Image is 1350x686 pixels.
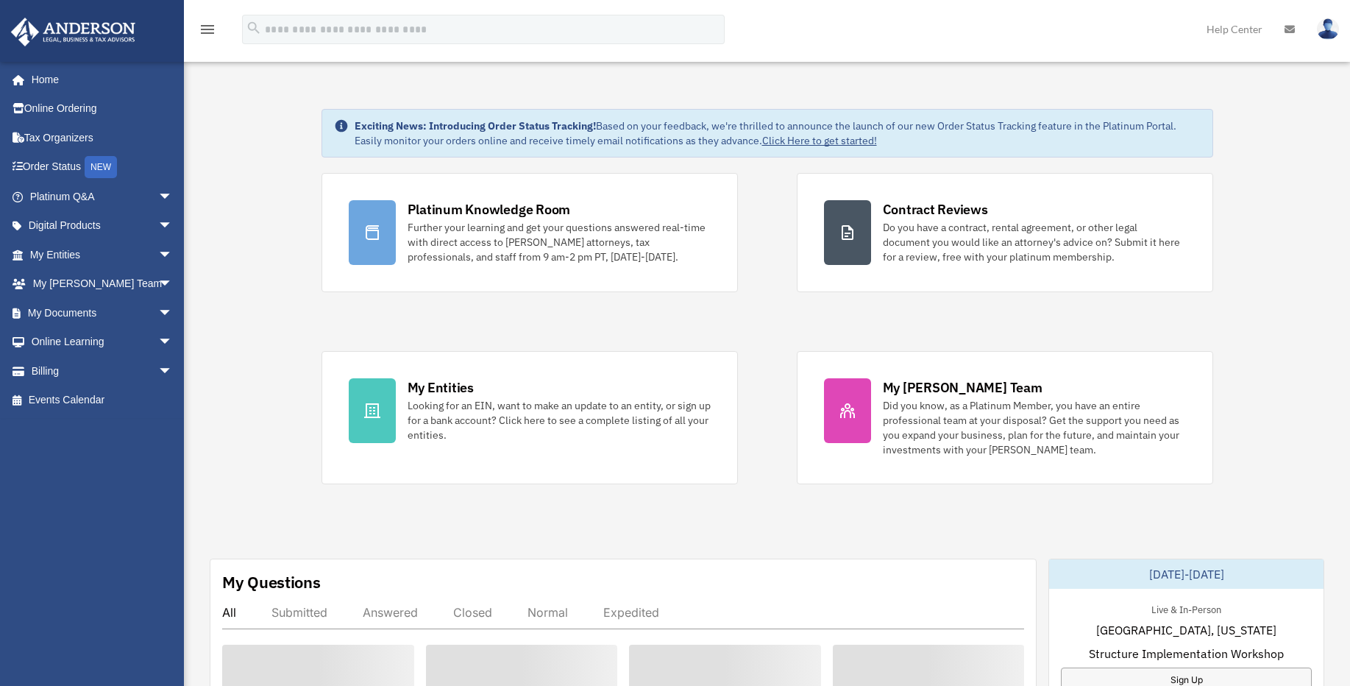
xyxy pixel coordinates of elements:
[797,351,1213,484] a: My [PERSON_NAME] Team Did you know, as a Platinum Member, you have an entire professional team at...
[408,378,474,397] div: My Entities
[10,211,195,241] a: Digital Productsarrow_drop_down
[603,605,659,620] div: Expedited
[1317,18,1339,40] img: User Pic
[10,123,195,152] a: Tax Organizers
[199,21,216,38] i: menu
[1140,601,1233,616] div: Live & In-Person
[85,156,117,178] div: NEW
[1096,621,1276,639] span: [GEOGRAPHIC_DATA], [US_STATE]
[453,605,492,620] div: Closed
[1089,645,1284,662] span: Structure Implementation Workshop
[797,173,1213,292] a: Contract Reviews Do you have a contract, rental agreement, or other legal document you would like...
[527,605,568,620] div: Normal
[10,356,195,386] a: Billingarrow_drop_down
[321,173,738,292] a: Platinum Knowledge Room Further your learning and get your questions answered real-time with dire...
[158,356,188,386] span: arrow_drop_down
[246,20,262,36] i: search
[762,134,877,147] a: Click Here to get started!
[158,240,188,270] span: arrow_drop_down
[10,298,195,328] a: My Documentsarrow_drop_down
[158,269,188,300] span: arrow_drop_down
[10,386,195,415] a: Events Calendar
[222,605,236,620] div: All
[158,328,188,358] span: arrow_drop_down
[10,240,195,269] a: My Entitiesarrow_drop_down
[199,26,216,38] a: menu
[883,398,1186,457] div: Did you know, as a Platinum Member, you have an entire professional team at your disposal? Get th...
[408,398,711,442] div: Looking for an EIN, want to make an update to an entity, or sign up for a bank account? Click her...
[158,211,188,241] span: arrow_drop_down
[883,378,1042,397] div: My [PERSON_NAME] Team
[1049,559,1324,589] div: [DATE]-[DATE]
[10,65,188,94] a: Home
[10,269,195,299] a: My [PERSON_NAME] Teamarrow_drop_down
[10,328,195,357] a: Online Learningarrow_drop_down
[883,200,988,219] div: Contract Reviews
[355,119,596,132] strong: Exciting News: Introducing Order Status Tracking!
[408,200,571,219] div: Platinum Knowledge Room
[10,152,195,183] a: Order StatusNEW
[158,298,188,328] span: arrow_drop_down
[222,571,321,593] div: My Questions
[363,605,418,620] div: Answered
[158,182,188,212] span: arrow_drop_down
[321,351,738,484] a: My Entities Looking for an EIN, want to make an update to an entity, or sign up for a bank accoun...
[271,605,327,620] div: Submitted
[883,220,1186,264] div: Do you have a contract, rental agreement, or other legal document you would like an attorney's ad...
[355,119,1201,148] div: Based on your feedback, we're thrilled to announce the launch of our new Order Status Tracking fe...
[7,18,140,46] img: Anderson Advisors Platinum Portal
[408,220,711,264] div: Further your learning and get your questions answered real-time with direct access to [PERSON_NAM...
[10,94,195,124] a: Online Ordering
[10,182,195,211] a: Platinum Q&Aarrow_drop_down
